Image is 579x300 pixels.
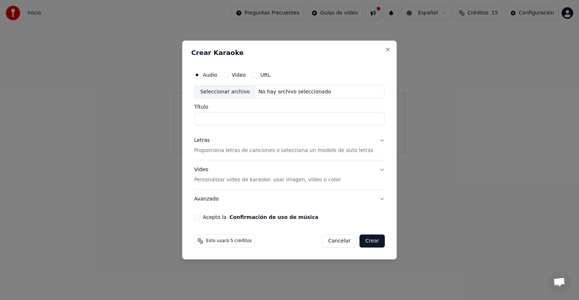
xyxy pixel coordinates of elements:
label: Audio [203,72,217,77]
button: Acepto la [229,215,318,220]
button: Cancelar [322,234,357,248]
label: URL [260,72,270,77]
p: Personalizar video de karaoke: usar imagen, video o color [194,176,341,183]
button: VideoPersonalizar video de karaoke: usar imagen, video o color [194,161,385,190]
button: Crear [359,234,385,248]
p: Proporciona letras de canciones o selecciona un modelo de auto letras [194,147,373,155]
label: Video [232,72,246,77]
label: Acepto la [203,215,318,220]
label: Título [194,105,385,110]
button: Avanzado [194,190,385,208]
div: Seleccionar archivo [194,85,255,98]
h2: Crear Karaoke [191,50,388,56]
div: Video [194,166,341,184]
span: Esto usará 5 créditos [206,238,252,244]
div: Letras [194,137,210,144]
button: LetrasProporciona letras de canciones o selecciona un modelo de auto letras [194,131,385,160]
div: No hay archivo seleccionado [255,88,334,96]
